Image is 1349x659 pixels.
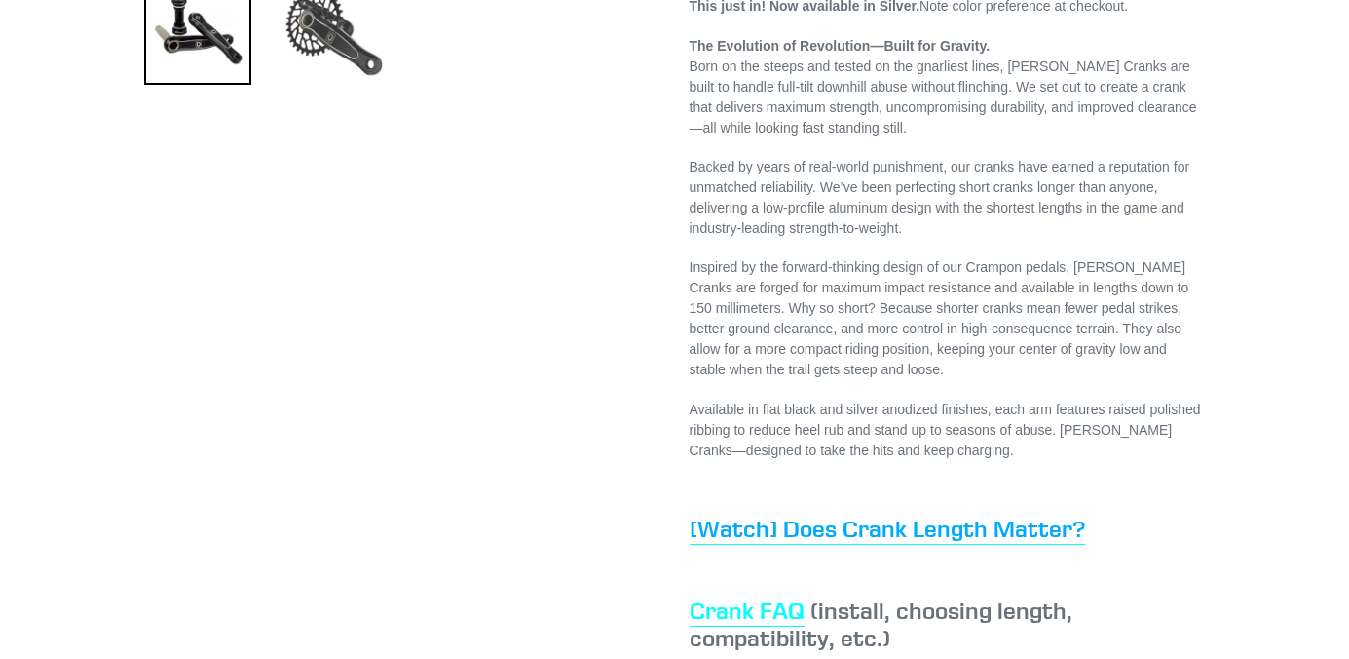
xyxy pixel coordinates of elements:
p: Backed by years of real-world punishment, our cranks have earned a reputation for unmatched relia... [690,157,1206,239]
h3: (install, choosing length, compatibility, etc.) [690,597,1206,653]
strong: The Evolution of Revolution—Built for Gravity. [690,38,991,54]
a: Crank FAQ [690,596,805,627]
p: Born on the steeps and tested on the gnarliest lines, [PERSON_NAME] Cranks are built to handle fu... [690,36,1206,138]
a: [Watch] Does Crank Length Matter? [690,514,1085,545]
span: [Watch] Does Crank Length Matter? [690,514,1085,543]
p: Inspired by the forward-thinking design of our Crampon pedals, [PERSON_NAME] Cranks are forged fo... [690,257,1206,380]
p: Available in flat black and silver anodized finishes, each arm features raised polished ribbing t... [690,400,1206,461]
